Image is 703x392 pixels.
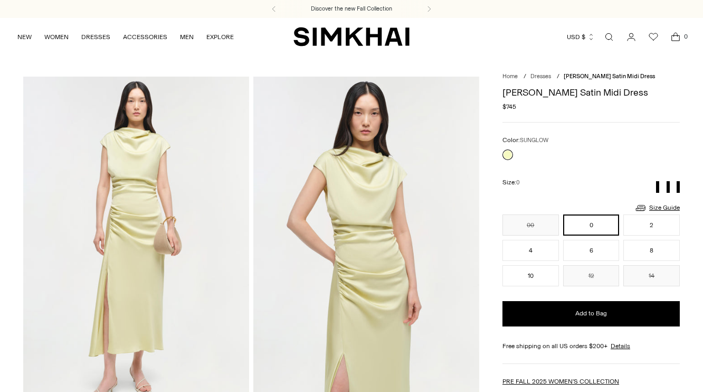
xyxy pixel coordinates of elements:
[621,26,642,48] a: Go to the account page
[502,88,680,97] h1: [PERSON_NAME] Satin Midi Dress
[17,25,32,49] a: NEW
[623,214,680,236] button: 2
[44,25,69,49] a: WOMEN
[293,26,410,47] a: SIMKHAI
[563,240,620,261] button: 6
[665,26,686,48] a: Open cart modal
[502,378,619,385] a: PRE FALL 2025 WOMEN'S COLLECTION
[502,301,680,326] button: Add to Bag
[598,26,620,48] a: Open search modal
[634,201,680,214] a: Size Guide
[502,240,559,261] button: 4
[502,265,559,286] button: 10
[311,5,392,13] a: Discover the new Fall Collection
[180,25,194,49] a: MEN
[502,72,680,81] nav: breadcrumbs
[623,240,680,261] button: 8
[623,265,680,286] button: 14
[123,25,167,49] a: ACCESSORIES
[563,265,620,286] button: 12
[611,341,630,351] a: Details
[524,72,526,81] div: /
[502,102,516,111] span: $745
[502,214,559,236] button: 00
[530,73,551,80] a: Dresses
[516,179,520,186] span: 0
[502,178,520,188] label: Size:
[681,32,690,41] span: 0
[567,25,595,49] button: USD $
[643,26,664,48] a: Wishlist
[502,73,518,80] a: Home
[564,73,655,80] span: [PERSON_NAME] Satin Midi Dress
[206,25,234,49] a: EXPLORE
[520,137,548,144] span: SUNGLOW
[502,135,548,145] label: Color:
[502,341,680,351] div: Free shipping on all US orders $200+
[81,25,110,49] a: DRESSES
[563,214,620,236] button: 0
[575,309,607,318] span: Add to Bag
[557,72,559,81] div: /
